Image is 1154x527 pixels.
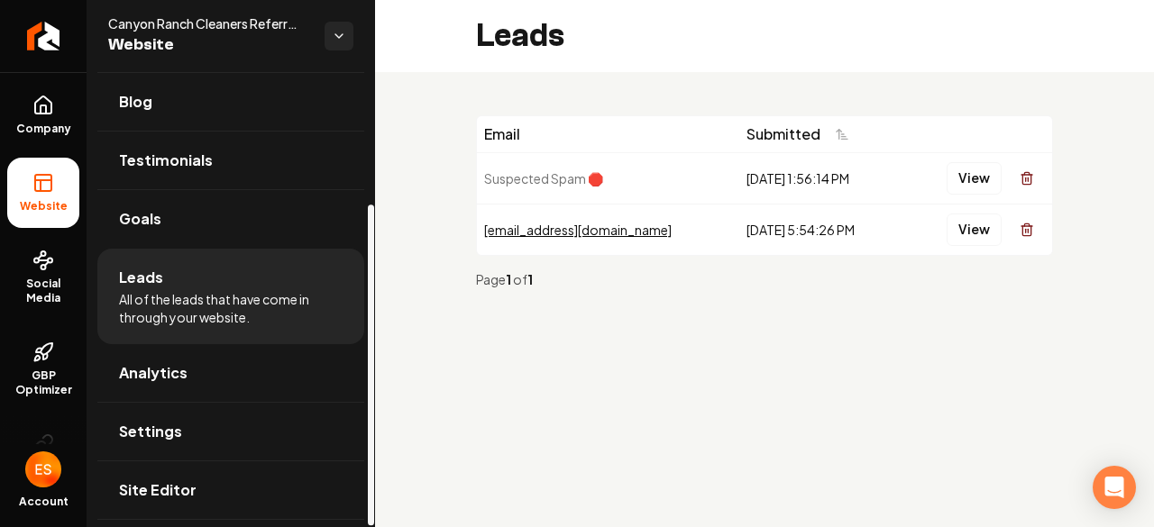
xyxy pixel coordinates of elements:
[25,451,61,487] img: Ellyn Sampson
[513,271,527,287] span: of
[119,267,163,288] span: Leads
[25,451,61,487] button: Open user button
[506,271,513,287] strong: 1
[97,403,364,460] a: Settings
[27,22,60,50] img: Rebolt Logo
[7,80,79,150] a: Company
[484,221,732,239] div: [EMAIL_ADDRESS][DOMAIN_NAME]
[119,290,343,326] span: All of the leads that have come in through your website.
[484,123,732,145] div: Email
[119,362,188,384] span: Analytics
[746,123,820,145] span: Submitted
[97,73,364,131] a: Blog
[119,91,152,113] span: Blog
[19,495,69,509] span: Account
[746,221,899,239] div: [DATE] 5:54:26 PM
[119,208,161,230] span: Goals
[97,344,364,402] a: Analytics
[13,199,75,214] span: Website
[476,271,506,287] span: Page
[7,368,79,397] span: GBP Optimizer
[7,235,79,320] a: Social Media
[484,170,603,186] span: Suspected Spam 🛑
[7,277,79,305] span: Social Media
[527,271,533,287] strong: 1
[108,32,310,58] span: Website
[947,162,1002,195] button: View
[7,327,79,412] a: GBP Optimizer
[119,150,213,171] span: Testimonials
[119,479,197,501] span: Site Editor
[746,118,860,150] button: Submitted
[476,18,564,54] h2: Leads
[108,14,310,32] span: Canyon Ranch Cleaners Referral Agency
[119,421,182,442] span: Settings
[9,122,78,136] span: Company
[97,190,364,248] a: Goals
[97,132,364,189] a: Testimonials
[1093,466,1136,509] div: Open Intercom Messenger
[97,461,364,519] a: Site Editor
[746,169,899,187] div: [DATE] 1:56:14 PM
[947,214,1002,246] button: View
